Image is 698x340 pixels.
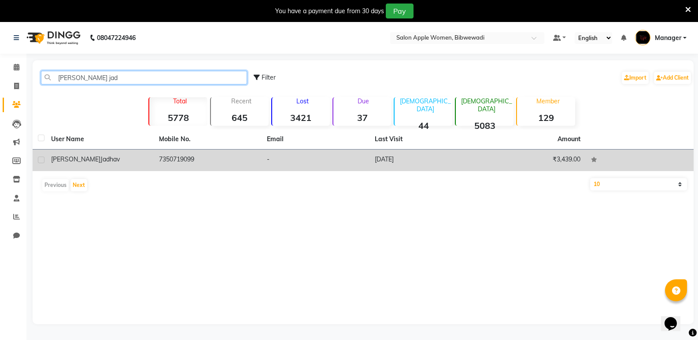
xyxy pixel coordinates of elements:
strong: 3421 [272,112,330,123]
strong: 645 [211,112,269,123]
span: Filter [262,73,276,81]
span: [PERSON_NAME] [51,155,100,163]
p: Due [335,97,391,105]
th: Mobile No. [154,129,262,150]
td: - [262,150,369,171]
strong: 37 [333,112,391,123]
iframe: chat widget [661,305,689,331]
td: ₹3,439.00 [478,150,586,171]
img: Manager [635,30,650,45]
input: Search by Name/Mobile/Email/Code [41,71,247,84]
p: [DEMOGRAPHIC_DATA] [459,97,513,113]
strong: 44 [395,120,452,131]
p: Total [153,97,207,105]
strong: 5778 [149,112,207,123]
strong: 129 [517,112,575,123]
span: Manager [655,33,681,43]
td: [DATE] [369,150,477,171]
div: You have a payment due from 30 days [275,7,384,16]
th: Email [262,129,369,150]
td: 7350719099 [154,150,262,171]
img: logo [22,26,83,50]
p: [DEMOGRAPHIC_DATA] [398,97,452,113]
th: Last Visit [369,129,477,150]
a: Add Client [654,72,691,84]
p: Member [521,97,575,105]
a: Import [622,72,649,84]
span: Jadhav [100,155,120,163]
p: Lost [276,97,330,105]
b: 08047224946 [97,26,136,50]
strong: 5083 [456,120,513,131]
button: Next [70,179,87,191]
button: Pay [386,4,414,18]
p: Recent [214,97,269,105]
th: User Name [46,129,154,150]
th: Amount [552,129,586,149]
